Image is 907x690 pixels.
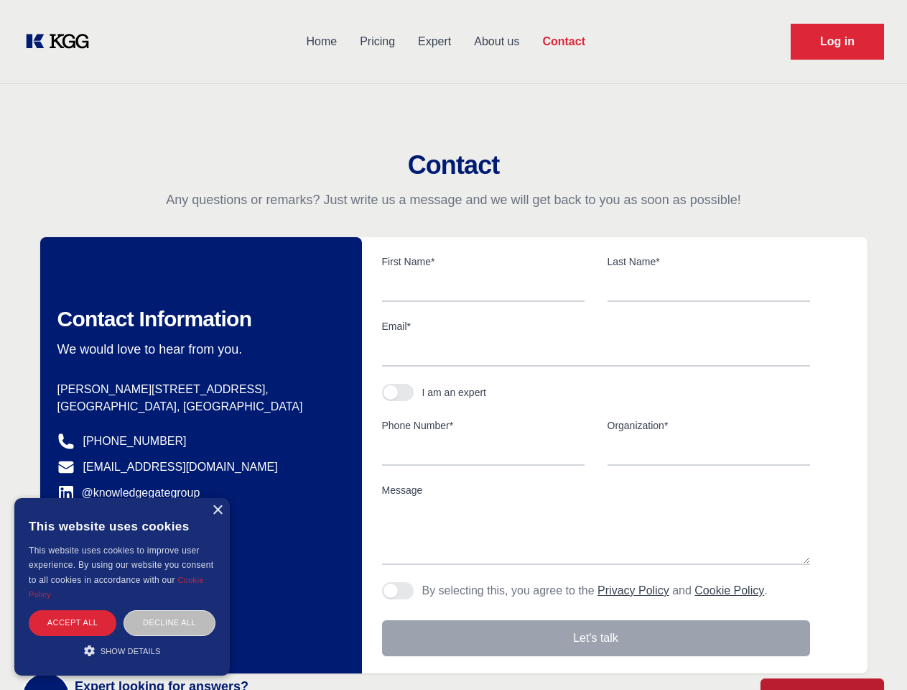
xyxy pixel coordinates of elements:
label: Organization* [608,418,810,433]
p: Any questions or remarks? Just write us a message and we will get back to you as soon as possible! [17,191,890,208]
div: This website uses cookies [29,509,215,543]
a: KOL Knowledge Platform: Talk to Key External Experts (KEE) [23,30,101,53]
a: Cookie Policy [694,584,764,597]
label: First Name* [382,254,585,269]
p: By selecting this, you agree to the and . [422,582,768,599]
label: Message [382,483,810,497]
span: Show details [101,647,161,655]
a: Home [294,23,348,60]
a: Privacy Policy [597,584,669,597]
span: This website uses cookies to improve user experience. By using our website you consent to all coo... [29,546,213,585]
p: [GEOGRAPHIC_DATA], [GEOGRAPHIC_DATA] [57,398,339,415]
div: Show details [29,643,215,658]
iframe: Chat Widget [835,621,907,690]
div: I am an expert [422,385,487,400]
div: Close [212,505,223,516]
p: We would love to hear from you. [57,341,339,358]
a: Cookie Policy [29,576,204,599]
h2: Contact Information [57,306,339,332]
label: Email* [382,319,810,333]
a: About us [462,23,531,60]
a: Expert [406,23,462,60]
a: Pricing [348,23,406,60]
button: Let's talk [382,620,810,656]
div: Decline all [124,610,215,635]
a: @knowledgegategroup [57,484,200,502]
p: [PERSON_NAME][STREET_ADDRESS], [57,381,339,398]
label: Last Name* [608,254,810,269]
label: Phone Number* [382,418,585,433]
a: Contact [531,23,597,60]
div: Accept all [29,610,116,635]
a: [PHONE_NUMBER] [83,433,187,450]
a: Request Demo [791,24,884,60]
h2: Contact [17,151,890,180]
a: [EMAIL_ADDRESS][DOMAIN_NAME] [83,459,278,476]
